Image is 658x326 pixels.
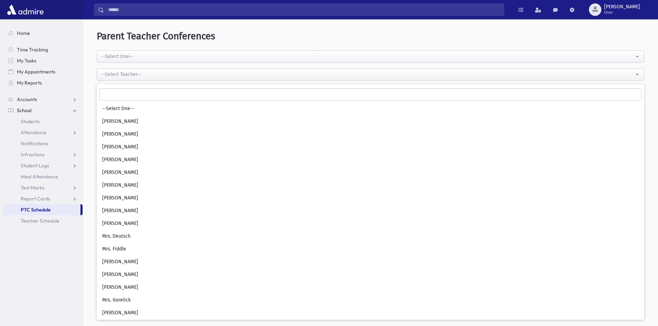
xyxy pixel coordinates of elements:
[17,47,48,53] span: Time Tracking
[21,118,40,125] span: Students
[102,246,126,253] span: Mrs. Fiddle
[102,118,138,125] span: [PERSON_NAME]
[21,129,46,136] span: Attendance
[17,107,31,113] span: School
[97,30,215,42] span: Parent Teacher Conferences
[101,53,634,60] div: --Select One--
[101,71,634,78] div: --Select Teacher--
[3,138,83,149] a: Notifications
[21,140,48,147] span: Notifications
[102,271,138,278] span: [PERSON_NAME]
[102,233,131,240] span: Mrs. Deutsch
[3,127,83,138] a: Attendance
[3,116,83,127] a: Students
[17,58,36,64] span: My Tasks
[3,171,83,182] a: Meal Attendance
[102,220,138,227] span: [PERSON_NAME]
[3,66,83,77] a: My Appointments
[99,88,641,101] input: Search
[3,193,83,204] a: Report Cards
[3,215,83,226] a: Teacher Schedule
[97,50,644,63] button: --Select One--
[102,169,138,176] span: [PERSON_NAME]
[21,207,51,213] span: PTC Schedule
[102,207,138,214] span: [PERSON_NAME]
[102,105,134,112] span: --Select One--
[102,284,138,291] span: [PERSON_NAME]
[3,105,83,116] a: School
[102,131,138,138] span: [PERSON_NAME]
[104,3,504,16] input: Search
[17,30,30,36] span: Home
[3,28,83,39] a: Home
[3,77,83,88] a: My Reports
[102,258,138,265] span: [PERSON_NAME]
[3,160,83,171] a: Student Logs
[3,55,83,66] a: My Tasks
[21,162,49,169] span: Student Logs
[3,182,83,193] a: Test Marks
[21,151,45,158] span: Infractions
[3,44,83,55] a: Time Tracking
[102,195,138,201] span: [PERSON_NAME]
[102,182,138,189] span: [PERSON_NAME]
[17,80,42,86] span: My Reports
[604,4,640,10] span: [PERSON_NAME]
[3,94,83,105] a: Accounts
[21,196,50,202] span: Report Cards
[97,68,644,81] button: --Select Teacher--
[102,144,138,150] span: [PERSON_NAME]
[604,10,640,15] span: User
[21,218,59,224] span: Teacher Schedule
[17,96,37,102] span: Accounts
[21,185,44,191] span: Test Marks
[21,174,58,180] span: Meal Attendance
[102,297,131,304] span: Mrs. Gorelick
[3,204,80,215] a: PTC Schedule
[102,309,138,316] span: [PERSON_NAME]
[3,149,83,160] a: Infractions
[17,69,55,75] span: My Appointments
[102,156,138,163] span: [PERSON_NAME]
[6,3,45,17] img: AdmirePro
